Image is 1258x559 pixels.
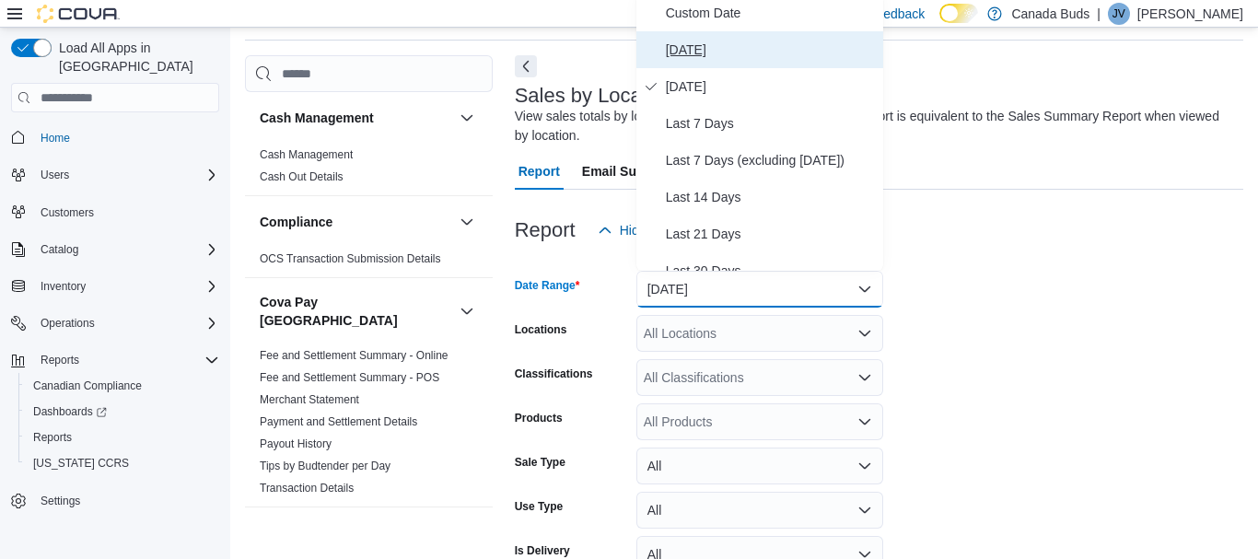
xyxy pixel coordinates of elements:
button: [DATE] [636,271,883,308]
span: Last 7 Days (excluding [DATE]) [666,149,876,171]
span: Feedback [868,5,925,23]
span: Last 14 Days [666,186,876,208]
span: Customers [33,201,219,224]
a: Transaction Details [260,482,354,495]
button: Reports [4,347,227,373]
label: Locations [515,322,567,337]
button: Operations [33,312,102,334]
span: Home [41,131,70,146]
button: Next [515,55,537,77]
span: Settings [41,494,80,508]
button: Open list of options [857,326,872,341]
label: Products [515,411,563,425]
button: Compliance [260,213,452,231]
span: Last 7 Days [666,112,876,134]
a: Dashboards [18,399,227,425]
span: Settings [33,489,219,512]
span: [US_STATE] CCRS [33,456,129,471]
span: Hide Parameters [620,221,716,239]
button: Cova Pay [GEOGRAPHIC_DATA] [260,293,452,330]
img: Cova [37,5,120,23]
span: Email Subscription [582,153,699,190]
span: Operations [41,316,95,331]
div: Cova Pay [GEOGRAPHIC_DATA] [245,344,493,507]
span: [DATE] [666,39,876,61]
a: Home [33,127,77,149]
p: | [1097,3,1101,25]
button: All [636,492,883,529]
a: [US_STATE] CCRS [26,452,136,474]
span: Reports [26,426,219,448]
span: Reports [33,430,72,445]
a: Tips by Budtender per Day [260,460,390,472]
label: Is Delivery [515,543,570,558]
button: Reports [18,425,227,450]
button: Compliance [456,211,478,233]
a: Payment and Settlement Details [260,415,417,428]
div: Cash Management [245,144,493,195]
button: Home [4,123,227,150]
button: Customers [4,199,227,226]
span: Merchant Statement [260,392,359,407]
span: Inventory [41,279,86,294]
button: Catalog [4,237,227,262]
span: Catalog [33,239,219,261]
button: Open list of options [857,414,872,429]
h3: Cash Management [260,109,374,127]
button: Cova Pay [GEOGRAPHIC_DATA] [456,300,478,322]
span: Load All Apps in [GEOGRAPHIC_DATA] [52,39,219,76]
button: Settings [4,487,227,514]
a: OCS Transaction Submission Details [260,252,441,265]
span: Inventory [33,275,219,297]
span: Operations [33,312,219,334]
button: Users [33,164,76,186]
button: Inventory [4,274,227,299]
a: Merchant Statement [260,393,359,406]
button: Operations [4,310,227,336]
span: Payout History [260,437,332,451]
p: Canada Buds [1011,3,1089,25]
span: Home [33,125,219,148]
span: OCS Transaction Submission Details [260,251,441,266]
span: Report [518,153,560,190]
span: Reports [41,353,79,367]
span: Dashboards [26,401,219,423]
a: Fee and Settlement Summary - POS [260,371,439,384]
button: Hide Parameters [590,212,724,249]
span: Fee and Settlement Summary - POS [260,370,439,385]
button: Inventory [33,275,93,297]
button: Users [4,162,227,188]
div: Jillian Vander Doelen [1108,3,1130,25]
div: View sales totals by location for a specified date range. This report is equivalent to the Sales ... [515,107,1234,146]
h3: Report [515,219,576,241]
button: Catalog [33,239,86,261]
a: Cash Management [260,148,353,161]
span: Users [33,164,219,186]
a: Payout History [260,437,332,450]
span: Last 21 Days [666,223,876,245]
button: Open list of options [857,370,872,385]
a: Customers [33,202,101,224]
label: Use Type [515,499,563,514]
span: Dashboards [33,404,107,419]
span: Payment and Settlement Details [260,414,417,429]
span: Tips by Budtender per Day [260,459,390,473]
span: Cash Out Details [260,169,344,184]
span: Customers [41,205,94,220]
span: JV [1112,3,1125,25]
button: All [636,448,883,484]
a: Reports [26,426,79,448]
button: Cash Management [260,109,452,127]
a: Dashboards [26,401,114,423]
a: Settings [33,490,87,512]
div: Compliance [245,248,493,277]
p: [PERSON_NAME] [1137,3,1243,25]
button: Reports [33,349,87,371]
h3: Sales by Location [515,85,675,107]
input: Dark Mode [939,4,978,23]
span: Canadian Compliance [26,375,219,397]
span: Users [41,168,69,182]
span: Last 30 Days [666,260,876,282]
h3: Compliance [260,213,332,231]
button: [US_STATE] CCRS [18,450,227,476]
